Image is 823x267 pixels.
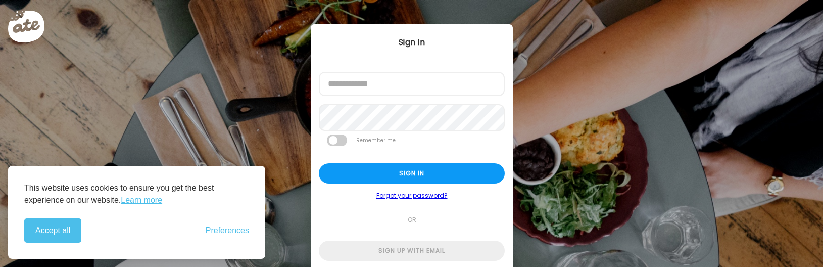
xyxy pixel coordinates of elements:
div: Sign up with email [319,241,505,261]
span: Preferences [206,226,249,235]
button: Toggle preferences [206,226,249,235]
label: Remember me [355,135,397,146]
div: Sign In [311,36,513,49]
div: Sign in [319,163,505,184]
a: Forgot your password? [319,192,505,200]
p: This website uses cookies to ensure you get the best experience on our website. [24,182,249,206]
span: or [403,210,420,230]
a: Learn more [121,194,162,206]
button: Accept all cookies [24,218,81,243]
